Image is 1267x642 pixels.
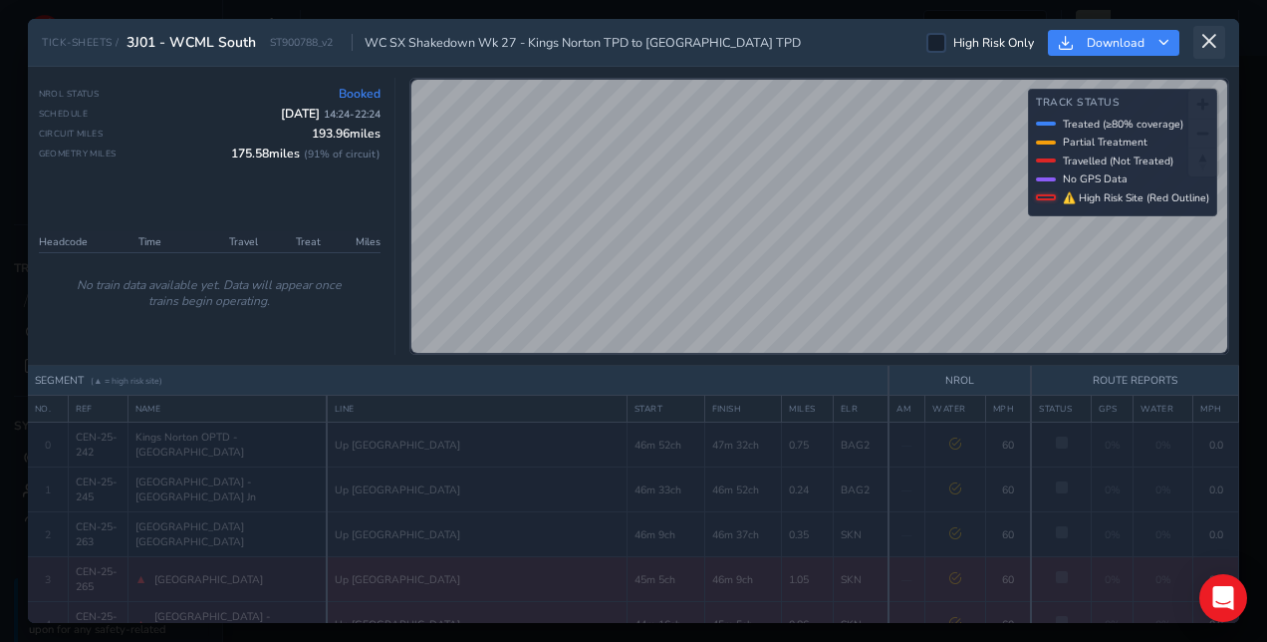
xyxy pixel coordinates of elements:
span: No GPS Data [1063,171,1128,186]
td: 0.35 [782,512,834,557]
td: 46m 52ch [704,468,782,512]
canvas: Map [411,80,1228,355]
span: Kings Norton OPTD - [GEOGRAPHIC_DATA] [135,430,320,460]
span: 0% [1155,438,1171,453]
td: 46m 9ch [704,557,782,602]
td: Up [GEOGRAPHIC_DATA] [327,468,627,512]
th: SEGMENT [28,366,888,396]
th: NROL [888,366,1031,396]
td: Up [GEOGRAPHIC_DATA] [327,512,627,557]
td: 46m 9ch [627,512,704,557]
td: BAG2 [833,423,888,468]
td: Up [GEOGRAPHIC_DATA] [327,423,627,468]
td: 0.0 [1193,468,1239,512]
span: Travelled (Not Treated) [1063,154,1173,168]
span: Treated (≥80% coverage) [1063,117,1183,132]
span: 0% [1105,527,1121,542]
th: FINISH [704,396,782,423]
td: 46m 33ch [627,468,704,512]
span: 0% [1155,572,1171,587]
th: WATER [1134,396,1193,423]
span: ⚠ High Risk Site (Red Outline) [1063,190,1209,205]
td: 60 [985,423,1031,468]
td: 60 [985,468,1031,512]
span: 0% [1105,572,1121,587]
th: AM [888,396,925,423]
td: 45m 5ch [627,557,704,602]
td: 47m 32ch [704,423,782,468]
span: 193.96 miles [312,126,380,142]
span: — [901,527,912,542]
span: — [901,438,912,453]
td: SKN [833,557,888,602]
td: 60 [985,557,1031,602]
th: MPH [1193,396,1239,423]
td: 46m 52ch [627,423,704,468]
th: GPS [1092,396,1134,423]
th: MPH [985,396,1031,423]
th: Miles [327,231,380,253]
span: 175.58 miles [231,146,380,161]
th: NAME [127,396,327,423]
span: 0% [1105,482,1121,497]
th: Treat [264,231,328,253]
span: [GEOGRAPHIC_DATA] [GEOGRAPHIC_DATA] [135,519,320,549]
span: 0% [1155,482,1171,497]
td: Up [GEOGRAPHIC_DATA] [327,557,627,602]
span: 14:24 - 22:24 [324,107,380,122]
td: 0.0 [1193,557,1239,602]
td: BAG2 [833,468,888,512]
span: ( 91 % of circuit) [304,147,380,161]
td: 0.0 [1193,512,1239,557]
td: 0.24 [782,468,834,512]
span: Partial Treatment [1063,135,1147,150]
span: — [901,482,912,497]
th: WATER [925,396,985,423]
span: 0% [1105,438,1121,453]
td: 0.75 [782,423,834,468]
th: ROUTE REPORTS [1031,366,1238,396]
th: START [627,396,704,423]
span: [GEOGRAPHIC_DATA] - [GEOGRAPHIC_DATA] Jn [135,475,320,504]
td: 46m 37ch [704,512,782,557]
th: STATUS [1031,396,1091,423]
th: MILES [782,396,834,423]
th: LINE [327,396,627,423]
span: 0% [1155,527,1171,542]
td: SKN [833,512,888,557]
span: — [901,572,912,587]
td: 1.05 [782,557,834,602]
td: 60 [985,512,1031,557]
th: ELR [833,396,888,423]
td: 0.0 [1193,423,1239,468]
div: Open Intercom Messenger [1199,574,1247,622]
span: [DATE] [281,106,380,122]
td: No train data available yet. Data will appear once trains begin operating. [39,253,381,334]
